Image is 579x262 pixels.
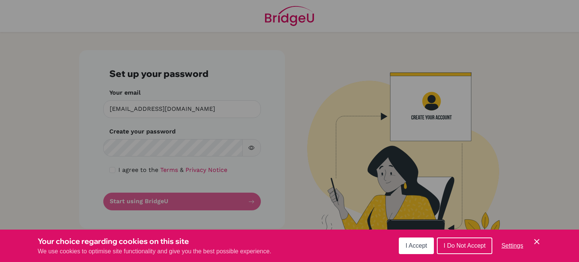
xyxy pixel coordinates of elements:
button: Settings [495,238,529,253]
button: I Do Not Accept [437,237,492,254]
h3: Your choice regarding cookies on this site [38,236,271,247]
button: I Accept [399,237,434,254]
button: Save and close [532,237,541,246]
span: Settings [501,242,523,249]
p: We use cookies to optimise site functionality and give you the best possible experience. [38,247,271,256]
span: I Accept [406,242,427,249]
span: I Do Not Accept [444,242,486,249]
